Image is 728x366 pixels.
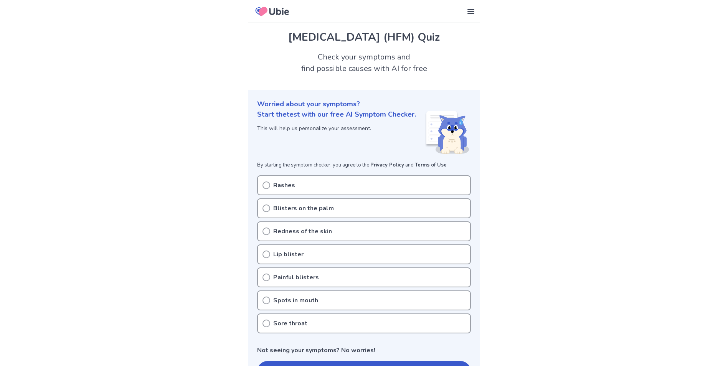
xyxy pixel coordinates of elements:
[273,204,334,213] p: Blisters on the palm
[273,181,295,190] p: Rashes
[273,250,304,259] p: Lip blister
[257,109,416,120] p: Start the test with our free AI Symptom Checker.
[273,296,318,305] p: Spots in mouth
[248,51,480,74] h2: Check your symptoms and find possible causes with AI for free
[273,273,319,282] p: Painful blisters
[273,319,307,328] p: Sore throat
[257,29,471,45] h1: [MEDICAL_DATA] (HFM) Quiz
[257,162,471,169] p: By starting the symptom checker, you agree to the and
[370,162,404,168] a: Privacy Policy
[415,162,447,168] a: Terms of Use
[257,346,471,355] p: Not seeing your symptoms? No worries!
[273,227,332,236] p: Redness of the skin
[257,124,416,132] p: This will help us personalize your assessment.
[425,111,469,154] img: Shiba
[257,99,471,109] p: Worried about your symptoms?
